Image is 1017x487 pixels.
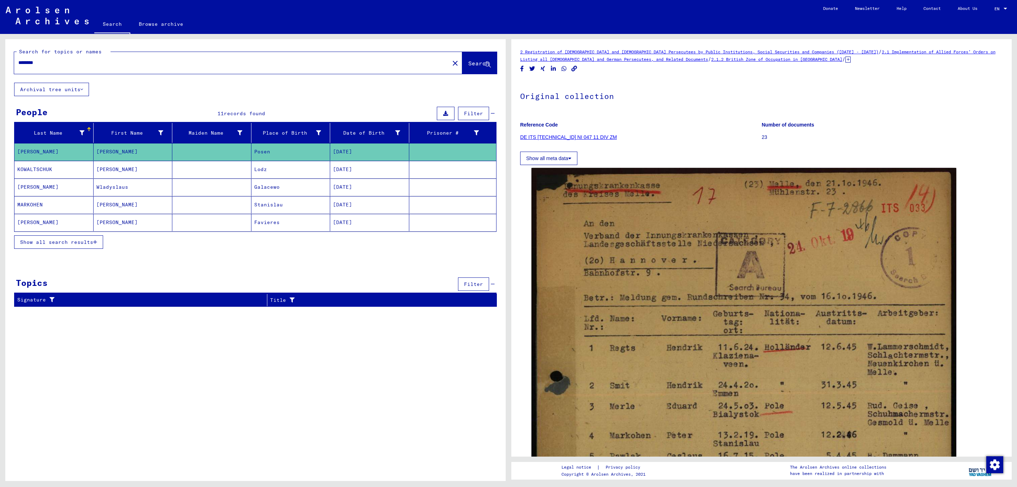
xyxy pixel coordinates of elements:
[451,59,459,68] mat-icon: close
[130,16,192,33] a: Browse archive
[762,122,814,128] b: Number of documents
[464,110,483,117] span: Filter
[412,127,488,139] div: Prisoner #
[251,161,331,178] mat-cell: Lodz
[330,196,409,213] mat-cell: [DATE]
[708,56,711,62] span: /
[462,52,497,74] button: Search
[333,129,400,137] div: Date of Birth
[412,129,479,137] div: Prisoner #
[19,48,102,55] mat-label: Search for topics or names
[254,129,321,137] div: Place of Birth
[529,64,536,73] button: Share on Twitter
[967,462,994,479] img: yv_logo.png
[790,464,886,470] p: The Arolsen Archives online collections
[14,214,94,231] mat-cell: [PERSON_NAME]
[333,127,409,139] div: Date of Birth
[520,134,617,140] a: DE ITS [TECHNICAL_ID] NI 047 11 DIV ZM
[251,143,331,160] mat-cell: Posen
[330,143,409,160] mat-cell: [DATE]
[172,123,251,143] mat-header-cell: Maiden Name
[17,127,93,139] div: Last Name
[224,110,265,117] span: records found
[600,464,649,471] a: Privacy policy
[330,214,409,231] mat-cell: [DATE]
[539,64,547,73] button: Share on Xing
[762,134,1003,141] p: 23
[468,60,489,67] span: Search
[14,178,94,196] mat-cell: [PERSON_NAME]
[14,143,94,160] mat-cell: [PERSON_NAME]
[14,161,94,178] mat-cell: KOWALTSCHUK
[6,7,89,24] img: Arolsen_neg.svg
[94,161,173,178] mat-cell: [PERSON_NAME]
[520,80,1003,111] h1: Original collection
[175,129,242,137] div: Maiden Name
[94,178,173,196] mat-cell: Wladyslaus
[879,48,882,55] span: /
[520,122,558,128] b: Reference Code
[251,196,331,213] mat-cell: Stanislau
[14,235,103,249] button: Show all search results
[94,16,130,34] a: Search
[409,123,496,143] mat-header-cell: Prisoner #
[520,152,577,165] button: Show all meta data
[96,129,163,137] div: First Name
[550,64,557,73] button: Share on LinkedIn
[14,123,94,143] mat-header-cell: Last Name
[448,56,462,70] button: Clear
[711,57,842,62] a: 2.1.2 British Zone of Occupation in [GEOGRAPHIC_DATA]
[17,296,262,304] div: Signature
[270,294,490,306] div: Title
[458,107,489,120] button: Filter
[790,470,886,477] p: have been realized in partnership with
[458,277,489,291] button: Filter
[17,294,269,306] div: Signature
[17,129,84,137] div: Last Name
[94,214,173,231] mat-cell: [PERSON_NAME]
[560,64,568,73] button: Share on WhatsApp
[16,276,48,289] div: Topics
[994,6,1002,11] span: EN
[94,143,173,160] mat-cell: [PERSON_NAME]
[254,127,330,139] div: Place of Birth
[251,214,331,231] mat-cell: Favieres
[218,110,224,117] span: 11
[842,56,845,62] span: /
[96,127,172,139] div: First Name
[464,281,483,287] span: Filter
[986,456,1003,473] img: Change consent
[270,297,483,304] div: Title
[330,161,409,178] mat-cell: [DATE]
[561,471,649,477] p: Copyright © Arolsen Archives, 2021
[251,123,331,143] mat-header-cell: Place of Birth
[520,49,879,54] a: 2 Registration of [DEMOGRAPHIC_DATA] and [DEMOGRAPHIC_DATA] Persecutees by Public Institutions, S...
[561,464,597,471] a: Legal notice
[14,83,89,96] button: Archival tree units
[330,123,409,143] mat-header-cell: Date of Birth
[330,178,409,196] mat-cell: [DATE]
[20,239,93,245] span: Show all search results
[175,127,251,139] div: Maiden Name
[14,196,94,213] mat-cell: MARKOHEN
[94,123,173,143] mat-header-cell: First Name
[518,64,526,73] button: Share on Facebook
[561,464,649,471] div: |
[571,64,578,73] button: Copy link
[94,196,173,213] mat-cell: [PERSON_NAME]
[16,106,48,118] div: People
[251,178,331,196] mat-cell: Galacewo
